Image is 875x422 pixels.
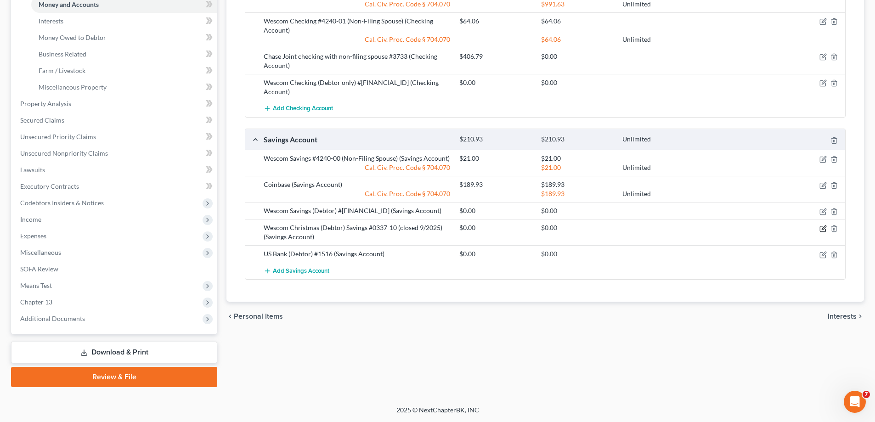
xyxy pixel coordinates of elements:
span: Add Checking Account [273,105,333,113]
span: Property Analysis [20,100,71,107]
button: Add Checking Account [264,100,333,117]
div: $0.00 [536,249,618,259]
a: Miscellaneous Property [31,79,217,96]
a: Business Related [31,46,217,62]
div: $0.00 [536,206,618,215]
a: Farm / Livestock [31,62,217,79]
span: Unsecured Nonpriority Claims [20,149,108,157]
div: $64.06 [536,17,618,26]
div: Unlimited [618,189,699,198]
a: Review & File [11,367,217,387]
span: Executory Contracts [20,182,79,190]
a: Lawsuits [13,162,217,178]
div: $0.00 [455,223,536,232]
div: Unlimited [618,163,699,172]
div: Savings Account [259,135,455,144]
div: Unlimited [618,35,699,44]
span: Farm / Livestock [39,67,85,74]
span: Interests [828,313,857,320]
iframe: Intercom live chat [844,391,866,413]
button: chevron_left Personal Items [226,313,283,320]
a: SOFA Review [13,261,217,277]
div: Chase Joint checking with non-filing spouse #3733 (Checking Account) [259,52,455,70]
div: $21.00 [455,154,536,163]
div: $210.93 [455,135,536,144]
i: chevron_left [226,313,234,320]
div: $21.00 [536,154,618,163]
span: Lawsuits [20,166,45,174]
span: Add Savings Account [273,267,329,275]
a: Download & Print [11,342,217,363]
a: Property Analysis [13,96,217,112]
div: $0.00 [455,206,536,215]
div: Wescom Checking #4240-01 (Non-Filing Spouse) (Checking Account) [259,17,455,35]
div: $21.00 [536,163,618,172]
div: Unlimited [618,135,699,144]
a: Executory Contracts [13,178,217,195]
span: SOFA Review [20,265,58,273]
span: Money Owed to Debtor [39,34,106,41]
div: Cal. Civ. Proc. Code § 704.070 [259,163,455,172]
div: $406.79 [455,52,536,61]
div: Coinbase (Savings Account) [259,180,455,189]
span: Means Test [20,281,52,289]
span: Codebtors Insiders & Notices [20,199,104,207]
span: Business Related [39,50,86,58]
div: $189.93 [536,180,618,189]
div: Cal. Civ. Proc. Code § 704.070 [259,189,455,198]
div: Wescom Christmas (Debtor) Savings #0337-10 (closed 9/2025) (Savings Account) [259,223,455,242]
div: $0.00 [455,249,536,259]
a: Unsecured Priority Claims [13,129,217,145]
span: Miscellaneous Property [39,83,107,91]
div: $189.93 [536,189,618,198]
span: Personal Items [234,313,283,320]
span: Unsecured Priority Claims [20,133,96,141]
a: Money Owed to Debtor [31,29,217,46]
div: $0.00 [455,78,536,87]
span: Secured Claims [20,116,64,124]
div: Wescom Savings (Debtor) #[FINANCIAL_ID] (Savings Account) [259,206,455,215]
span: Miscellaneous [20,248,61,256]
div: $189.93 [455,180,536,189]
div: Wescom Savings #4240-00 (Non-Filing Spouse) (Savings Account) [259,154,455,163]
div: 2025 © NextChapterBK, INC [176,405,700,422]
div: $64.06 [455,17,536,26]
div: Cal. Civ. Proc. Code § 704.070 [259,35,455,44]
button: Add Savings Account [264,262,329,279]
div: $0.00 [536,78,618,87]
a: Secured Claims [13,112,217,129]
div: US Bank (Debtor) #1516 (Savings Account) [259,249,455,259]
div: $0.00 [536,223,618,232]
div: $0.00 [536,52,618,61]
div: $210.93 [536,135,618,144]
a: Unsecured Nonpriority Claims [13,145,217,162]
span: Additional Documents [20,315,85,322]
a: Interests [31,13,217,29]
div: $64.06 [536,35,618,44]
span: Expenses [20,232,46,240]
div: Wescom Checking (Debtor only) #[FINANCIAL_ID] (Checking Account) [259,78,455,96]
span: Income [20,215,41,223]
button: Interests chevron_right [828,313,864,320]
i: chevron_right [857,313,864,320]
span: 7 [863,391,870,398]
span: Money and Accounts [39,0,99,8]
span: Chapter 13 [20,298,52,306]
span: Interests [39,17,63,25]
